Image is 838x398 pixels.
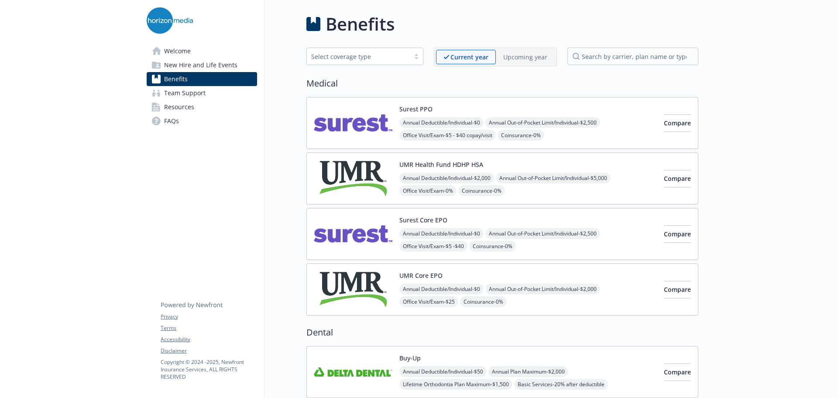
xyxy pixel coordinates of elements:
img: UMR carrier logo [314,160,392,197]
h2: Medical [306,77,698,90]
a: Welcome [147,44,257,58]
p: Upcoming year [503,52,547,62]
img: Surest carrier logo [314,104,392,142]
span: Coinsurance - 0% [498,130,544,141]
span: Resources [164,100,194,114]
a: Terms [161,324,257,332]
button: Compare [664,363,691,381]
span: Compare [664,285,691,294]
p: Copyright © 2024 - 2025 , Newfront Insurance Services, ALL RIGHTS RESERVED [161,358,257,381]
span: Annual Out-of-Pocket Limit/Individual - $2,000 [485,284,600,294]
button: UMR Health Fund HDHP HSA [399,160,483,169]
h1: Benefits [326,11,395,37]
a: Resources [147,100,257,114]
span: Office Visit/Exam - $25 [399,296,458,307]
button: Compare [664,225,691,243]
span: Annual Deductible/Individual - $0 [399,117,484,128]
span: Annual Deductible/Individual - $50 [399,366,487,377]
button: Buy-Up [399,353,421,363]
span: Compare [664,368,691,376]
span: New Hire and Life Events [164,58,237,72]
span: Annual Plan Maximum - $2,000 [488,366,568,377]
span: Annual Out-of-Pocket Limit/Individual - $2,500 [485,228,600,239]
span: Welcome [164,44,191,58]
span: Compare [664,119,691,127]
a: FAQs [147,114,257,128]
img: UMR carrier logo [314,271,392,308]
input: search by carrier, plan name or type [567,48,698,65]
a: Privacy [161,313,257,321]
a: Benefits [147,72,257,86]
button: Compare [664,281,691,298]
span: Coinsurance - 0% [460,296,507,307]
div: Select coverage type [311,52,405,61]
button: Surest PPO [399,104,433,114]
span: Office Visit/Exam - $5 -$40 [399,241,467,252]
span: Office Visit/Exam - $5 - $40 copay/visit [399,130,496,141]
p: Current year [450,52,488,62]
span: Annual Deductible/Individual - $2,000 [399,173,494,183]
span: Benefits [164,72,188,86]
h2: Dental [306,326,698,339]
span: Basic Services - 20% after deductible [514,379,608,390]
span: Office Visit/Exam - 0% [399,185,457,196]
a: Disclaimer [161,347,257,355]
span: Team Support [164,86,206,100]
span: Annual Deductible/Individual - $0 [399,228,484,239]
span: Annual Out-of-Pocket Limit/Individual - $5,000 [496,173,611,183]
button: Compare [664,170,691,187]
img: Surest carrier logo [314,215,392,253]
a: New Hire and Life Events [147,58,257,72]
span: Annual Out-of-Pocket Limit/Individual - $2,500 [485,117,600,128]
button: Compare [664,114,691,132]
button: UMR Core EPO [399,271,443,280]
button: Surest Core EPO [399,215,447,225]
span: Compare [664,230,691,238]
span: Coinsurance - 0% [469,241,516,252]
a: Accessibility [161,336,257,343]
img: Delta Dental Insurance Company carrier logo [314,353,392,391]
span: Coinsurance - 0% [458,185,505,196]
span: FAQs [164,114,179,128]
span: Annual Deductible/Individual - $0 [399,284,484,294]
span: Lifetime Orthodontia Plan Maximum - $1,500 [399,379,512,390]
span: Compare [664,174,691,183]
a: Team Support [147,86,257,100]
